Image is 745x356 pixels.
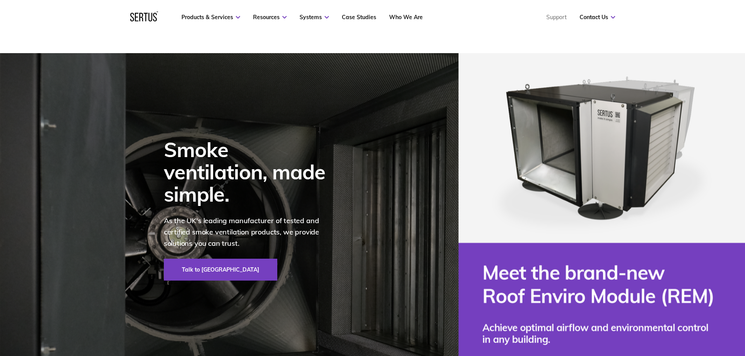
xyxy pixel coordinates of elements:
p: As the UK's leading manufacturer of tested and certified smoke ventilation products, we provide s... [164,215,336,249]
a: Contact Us [580,14,615,21]
a: Case Studies [342,14,376,21]
a: Systems [300,14,329,21]
a: Resources [253,14,287,21]
div: Smoke ventilation, made simple. [164,138,336,206]
a: Products & Services [181,14,240,21]
a: Who We Are [389,14,423,21]
a: Support [546,14,567,21]
a: Talk to [GEOGRAPHIC_DATA] [164,259,277,281]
